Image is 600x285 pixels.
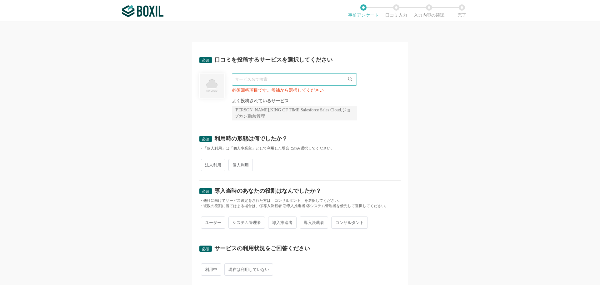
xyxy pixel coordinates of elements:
[232,73,357,86] input: サービス名で検索
[268,216,297,229] span: 導入推進者
[214,136,287,141] div: 利用時の形態は何でしたか？
[228,216,265,229] span: システム管理者
[199,203,401,209] div: ・複数の役割に当てはまる場合は、①導入決裁者 ②導入推進者 ③システム管理者を優先して選択してください。
[202,58,209,63] span: 必須
[201,159,225,171] span: 法人利用
[214,246,310,251] div: サービスの利用状況をご回答ください
[199,198,401,203] div: ・他社に向けてサービス選定をされた方は「コンサルタント」を選択してください。
[228,159,253,171] span: 個人利用
[445,4,478,18] li: 完了
[201,263,221,276] span: 利用中
[202,247,209,251] span: 必須
[232,88,357,93] div: 必須回答項目です。候補から選択してください
[202,189,209,194] span: 必須
[201,216,225,229] span: ユーザー
[232,99,357,103] div: よく投稿されているサービス
[214,57,332,63] div: 口コミを投稿するサービスを選択してください
[199,146,401,151] div: ・「個人利用」は「個人事業主」として利用した場合にのみ選択してください。
[224,263,273,276] span: 現在は利用していない
[202,137,209,141] span: 必須
[412,4,445,18] li: 入力内容の確認
[122,5,163,17] img: ボクシルSaaS_ロゴ
[331,216,368,229] span: コンサルタント
[232,106,357,120] div: [PERSON_NAME],KING OF TIME,Salesforce Sales Cloud,ジョブカン勤怠管理
[214,188,321,194] div: 導入当時のあなたの役割はなんでしたか？
[347,4,380,18] li: 事前アンケート
[380,4,412,18] li: 口コミ入力
[300,216,328,229] span: 導入決裁者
